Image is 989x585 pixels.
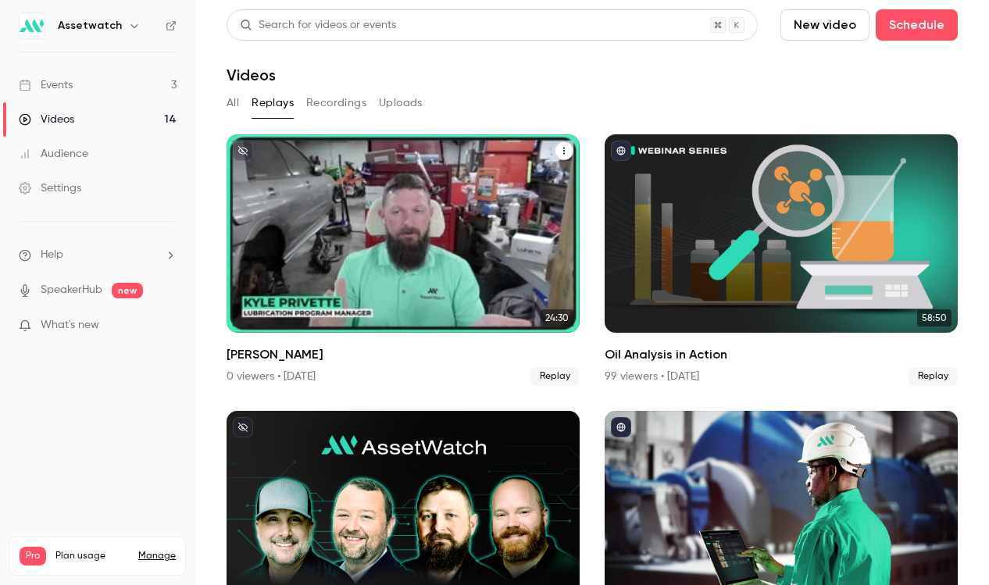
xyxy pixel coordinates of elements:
button: Recordings [306,91,366,116]
a: Manage [138,550,176,562]
div: Events [19,77,73,93]
div: Search for videos or events [240,17,396,34]
h2: Oil Analysis in Action [605,345,958,364]
span: new [112,283,143,298]
a: SpeakerHub [41,282,102,298]
button: Uploads [379,91,423,116]
span: Plan usage [55,550,129,562]
button: published [611,417,631,437]
li: Kyle Privette [227,134,580,386]
h1: Videos [227,66,276,84]
li: Oil Analysis in Action [605,134,958,386]
span: Replay [909,367,958,386]
h2: [PERSON_NAME] [227,345,580,364]
div: Audience [19,146,88,162]
button: New video [780,9,869,41]
div: Videos [19,112,74,127]
span: Pro [20,547,46,565]
button: unpublished [233,417,253,437]
span: Replay [530,367,580,386]
li: help-dropdown-opener [19,247,177,263]
a: 24:30[PERSON_NAME]0 viewers • [DATE]Replay [227,134,580,386]
div: 0 viewers • [DATE] [227,369,316,384]
span: Help [41,247,63,263]
img: Assetwatch [20,13,45,38]
span: 58:50 [917,309,952,326]
button: All [227,91,239,116]
span: What's new [41,317,99,334]
a: 58:50Oil Analysis in Action99 viewers • [DATE]Replay [605,134,958,386]
button: published [611,141,631,161]
span: 24:30 [541,309,573,326]
div: Settings [19,180,81,196]
section: Videos [227,9,958,576]
div: 99 viewers • [DATE] [605,369,699,384]
button: Schedule [876,9,958,41]
h6: Assetwatch [58,18,122,34]
button: unpublished [233,141,253,161]
button: Replays [252,91,294,116]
